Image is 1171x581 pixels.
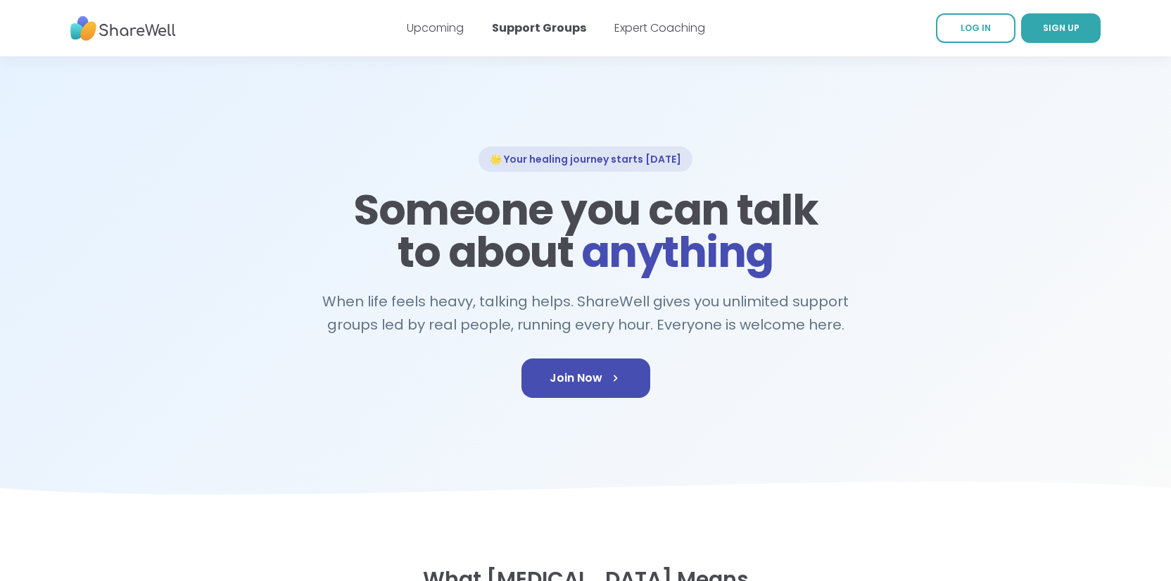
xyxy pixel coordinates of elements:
[936,13,1015,43] a: LOG IN
[614,20,705,36] a: Expert Coaching
[1021,13,1101,43] a: SIGN UP
[1043,22,1080,34] span: SIGN UP
[407,20,464,36] a: Upcoming
[492,20,586,36] a: Support Groups
[550,370,622,387] span: Join Now
[521,358,650,398] a: Join Now
[349,189,822,273] h1: Someone you can talk to about
[70,9,176,48] img: ShareWell Nav Logo
[961,22,991,34] span: LOG IN
[581,223,773,282] span: anything
[315,290,856,336] h2: When life feels heavy, talking helps. ShareWell gives you unlimited support groups led by real pe...
[479,146,692,172] div: 🌟 Your healing journey starts [DATE]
